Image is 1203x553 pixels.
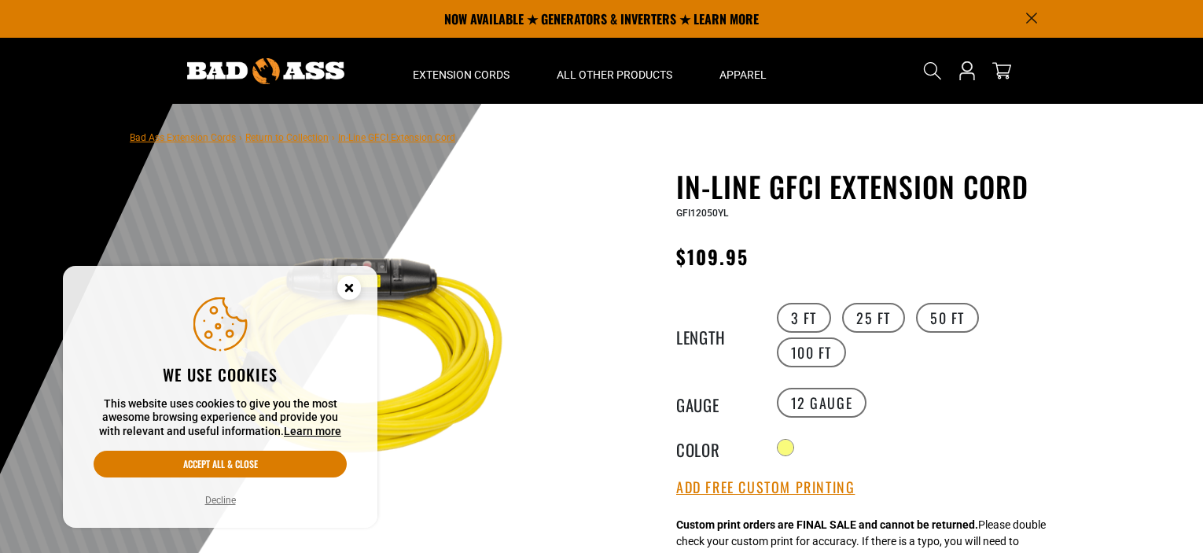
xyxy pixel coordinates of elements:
label: 25 FT [842,303,905,333]
label: 50 FT [916,303,979,333]
a: Return to Collection [245,132,329,143]
summary: Apparel [696,38,790,104]
label: 12 Gauge [777,388,867,418]
a: Bad Ass Extension Cords [130,132,236,143]
span: Apparel [719,68,767,82]
span: Extension Cords [413,68,510,82]
span: › [332,132,335,143]
img: Bad Ass Extension Cords [187,58,344,84]
img: Yellow [176,173,555,552]
legend: Gauge [676,393,755,413]
legend: Color [676,437,755,458]
label: 3 FT [777,303,831,333]
legend: Length [676,325,755,345]
label: 100 FT [777,337,847,367]
summary: All Other Products [533,38,696,104]
span: › [239,132,242,143]
span: GFI12050YL [676,208,728,219]
nav: breadcrumbs [130,127,455,146]
span: All Other Products [557,68,672,82]
span: In-Line GFCI Extension Cord [338,132,455,143]
button: Accept all & close [94,451,347,477]
strong: Custom print orders are FINAL SALE and cannot be returned. [676,518,978,531]
h1: In-Line GFCI Extension Cord [676,170,1061,203]
a: Learn more [284,425,341,437]
summary: Extension Cords [389,38,533,104]
summary: Search [920,58,945,83]
h2: We use cookies [94,364,347,385]
p: This website uses cookies to give you the most awesome browsing experience and provide you with r... [94,397,347,439]
aside: Cookie Consent [63,266,377,529]
button: Add Free Custom Printing [676,479,855,496]
button: Decline [200,492,241,508]
span: $109.95 [676,242,749,271]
